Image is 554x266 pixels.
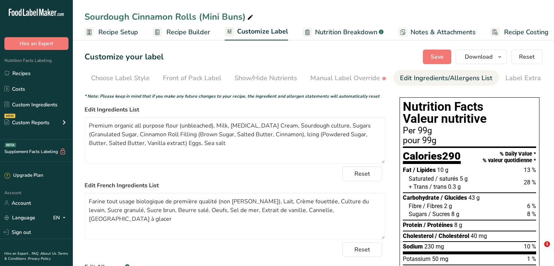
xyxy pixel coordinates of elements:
[544,241,550,247] span: 1
[454,222,462,228] span: 8 g
[403,232,433,239] span: Cholesterol
[423,50,451,64] button: Save
[428,211,450,218] span: / Sucres
[40,251,58,256] a: About Us .
[4,119,50,126] div: Custom Reports
[28,256,51,261] a: Privacy Policy
[524,243,536,250] span: 10 %
[403,136,536,145] div: pour 99g
[342,167,382,181] button: Reset
[529,241,547,259] iframe: Intercom live chat
[400,73,492,83] div: Edit Ingredients/Allergens List
[435,175,458,182] span: / saturés
[403,151,461,164] div: Calories
[409,203,421,210] span: Fibre
[423,203,443,210] span: / Fibres
[409,183,428,190] span: + Trans
[460,175,468,182] span: 5 g
[403,194,439,201] span: Carbohydrate
[527,203,536,210] span: 6 %
[315,27,377,37] span: Nutrition Breakdown
[442,150,461,162] span: 290
[410,27,476,37] span: Notes & Attachments
[237,27,288,36] span: Customize Label
[451,211,459,218] span: 8 g
[413,167,436,173] span: / Lipides
[409,211,427,218] span: Sugars
[4,211,35,224] a: Language
[441,194,467,201] span: / Glucides
[506,73,554,83] div: Label Extra Info
[429,183,447,190] span: / trans
[431,52,444,61] span: Save
[4,114,15,118] div: NEW
[403,126,536,135] div: Per 99g
[504,27,549,37] span: Recipe Costing
[524,167,536,173] span: 13 %
[303,24,384,40] a: Nutrition Breakdown
[471,232,487,239] span: 40 mg
[153,24,210,40] a: Recipe Builder
[32,251,40,256] a: FAQ .
[435,232,469,239] span: / Cholestérol
[166,27,210,37] span: Recipe Builder
[4,251,68,261] a: Terms & Conditions .
[163,73,221,83] div: Front of Pack Label
[85,10,255,23] div: Sourdough Cinnamon Rolls (Mini Buns)
[403,243,423,250] span: Sodium
[5,143,16,147] div: BETA
[524,179,536,186] span: 28 %
[310,73,387,83] div: Manual Label Override
[85,93,380,99] i: * Note: Please keep in mind that if you make any future changes to your recipe, the ingredient an...
[403,222,422,228] span: Protein
[4,251,30,256] a: Hire an Expert .
[235,73,297,83] div: Show/Hide Nutrients
[424,243,444,250] span: 230 mg
[437,167,448,173] span: 10 g
[403,101,536,125] h1: Nutrition Facts Valeur nutritive
[398,24,476,40] a: Notes & Attachments
[342,242,382,257] button: Reset
[53,213,68,222] div: EN
[4,172,43,179] div: Upgrade Plan
[432,255,448,262] span: 50 mg
[519,52,535,61] span: Reset
[354,169,370,178] span: Reset
[98,27,138,37] span: Recipe Setup
[403,255,431,262] span: Potassium
[85,24,138,40] a: Recipe Setup
[468,194,480,201] span: 43 g
[511,50,542,64] button: Reset
[527,211,536,218] span: 8 %
[225,23,288,41] a: Customize Label
[448,183,461,190] span: 0.3 g
[409,175,434,182] span: Saturated
[91,73,150,83] div: Choose Label Style
[490,24,549,40] a: Recipe Costing
[465,52,492,61] span: Download
[456,50,507,64] button: Download
[85,181,385,190] label: Edit French Ingredients List
[4,37,68,50] button: Hire an Expert
[85,51,164,63] h1: Customize your label
[85,105,385,114] label: Edit Ingredients List
[483,151,536,164] div: % Daily Value * % valeur quotidienne *
[527,255,536,262] span: 1 %
[424,222,453,228] span: / Protéines
[354,245,370,254] span: Reset
[444,203,452,210] span: 2 g
[403,167,412,173] span: Fat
